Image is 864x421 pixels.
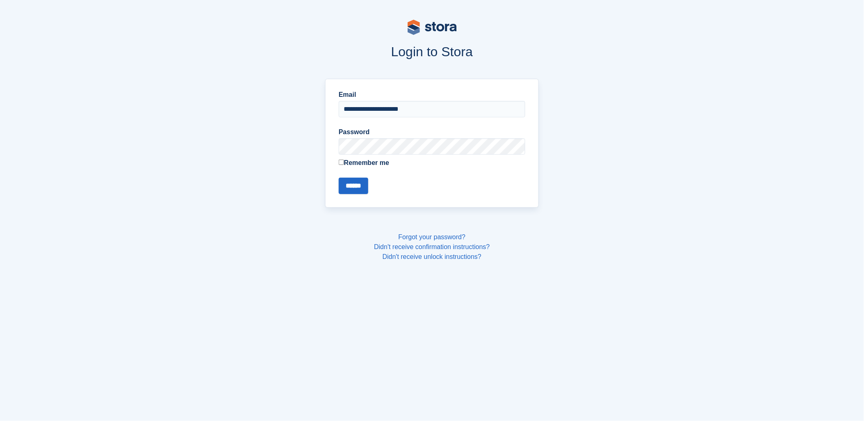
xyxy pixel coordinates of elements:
input: Remember me [339,160,344,165]
label: Password [339,127,525,137]
a: Forgot your password? [399,233,466,240]
h1: Login to Stora [169,44,695,59]
img: stora-logo-53a41332b3708ae10de48c4981b4e9114cc0af31d8433b30ea865607fb682f29.svg [408,20,457,35]
label: Email [339,90,525,100]
a: Didn't receive unlock instructions? [383,253,481,260]
a: Didn't receive confirmation instructions? [374,243,490,250]
label: Remember me [339,158,525,168]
